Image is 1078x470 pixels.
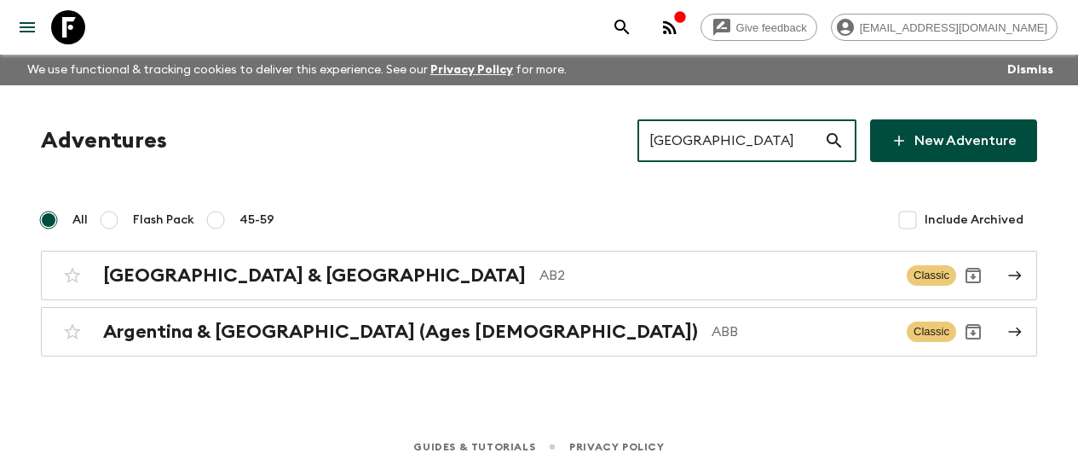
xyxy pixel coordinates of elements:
a: Privacy Policy [569,438,664,456]
a: Privacy Policy [430,64,513,76]
button: Archive [956,258,990,293]
p: We use functional & tracking cookies to deliver this experience. See our for more. [20,55,574,85]
span: Give feedback [727,21,816,34]
div: [EMAIL_ADDRESS][DOMAIN_NAME] [831,14,1058,41]
span: Flash Pack [133,212,194,229]
span: 45-59 [239,212,274,229]
input: e.g. AR1, Argentina [637,117,824,165]
a: Give feedback [700,14,817,41]
span: [EMAIL_ADDRESS][DOMAIN_NAME] [850,21,1057,34]
h1: Adventures [41,124,167,158]
h2: Argentina & [GEOGRAPHIC_DATA] (Ages [DEMOGRAPHIC_DATA]) [103,321,698,343]
button: menu [10,10,44,44]
a: Guides & Tutorials [413,438,535,456]
button: Dismiss [1003,58,1058,82]
a: Argentina & [GEOGRAPHIC_DATA] (Ages [DEMOGRAPHIC_DATA])ABBClassicArchive [41,307,1037,357]
span: Classic [907,322,956,342]
span: Classic [907,265,956,286]
a: New Adventure [870,119,1037,162]
button: search adventures [605,10,639,44]
span: All [72,212,88,229]
button: Archive [956,315,990,349]
span: Include Archived [925,212,1023,229]
p: ABB [712,322,893,342]
h2: [GEOGRAPHIC_DATA] & [GEOGRAPHIC_DATA] [103,264,526,287]
p: AB2 [539,265,893,286]
a: [GEOGRAPHIC_DATA] & [GEOGRAPHIC_DATA]AB2ClassicArchive [41,251,1037,300]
